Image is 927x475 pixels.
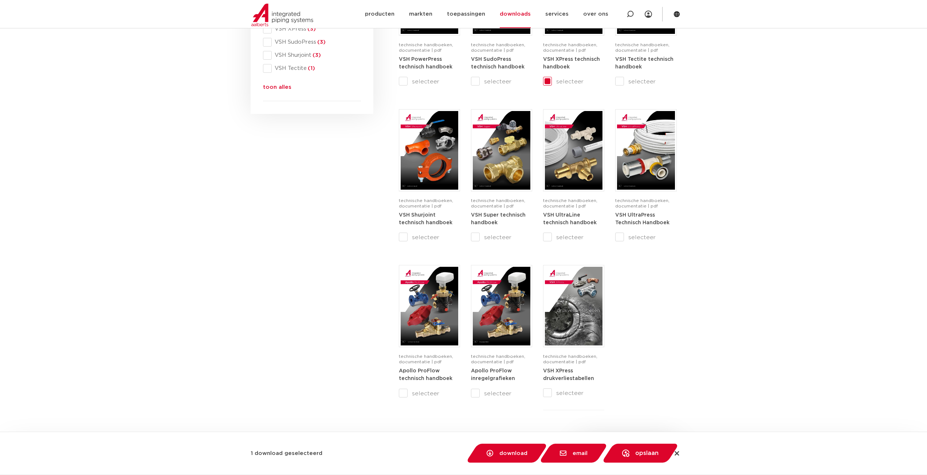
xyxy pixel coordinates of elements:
[399,233,460,242] label: selecteer
[263,83,291,95] button: toon alles
[543,56,600,70] a: VSH XPress technisch handboek
[543,368,594,381] a: VSH XPress drukverliestabellen
[543,198,597,208] span: technische handboeken, documentatie | pdf
[615,212,669,226] a: VSH UltraPress Technisch Handboek
[543,368,594,381] strong: VSH XPress drukverliestabellen
[615,43,669,52] span: technische handboeken, documentatie | pdf
[251,451,322,456] strong: 1 download geselecteerd
[543,233,604,242] label: selecteer
[272,52,361,59] span: VSH Shurjoint
[306,26,316,32] span: (3)
[539,444,608,463] a: email
[399,368,452,381] a: Apollo ProFlow technisch handboek
[471,77,532,86] label: selecteer
[471,212,526,226] a: VSH Super technisch handboek
[617,111,675,190] img: VSH-UltraPress_A4TM_5008751_2025_3.0_NL-pdf.jpg
[272,25,361,33] span: VSH XPress
[263,64,361,73] div: VSH Tectite(1)
[543,43,597,52] span: technische handboeken, documentatie | pdf
[399,77,460,86] label: selecteer
[543,57,600,70] strong: VSH XPress technisch handboek
[399,213,452,226] strong: VSH Shurjoint technisch handboek
[401,111,458,190] img: VSH-Shurjoint_A4TM_5008731_2024_3.0_EN-pdf.jpg
[545,267,602,345] img: VSH-XPress_PLT_A4_5007629_2024-2.0_NL-pdf.jpg
[615,77,676,86] label: selecteer
[471,368,515,381] strong: Apollo ProFlow inregelgrafieken
[399,389,460,398] label: selecteer
[545,111,602,190] img: VSH-UltraLine_A4TM_5010216_2022_1.0_NL-pdf.jpg
[615,233,676,242] label: selecteer
[543,389,604,397] label: selecteer
[543,212,597,226] a: VSH UltraLine technisch handboek
[471,213,526,226] strong: VSH Super technisch handboek
[635,450,659,456] span: opslaan
[272,65,361,72] span: VSH Tectite
[401,267,458,345] img: Apollo-ProFlow-A4TM_5010004_2022_1.0_NL-1-pdf.jpg
[399,57,452,70] strong: VSH PowerPress technisch handboek
[471,43,525,52] span: technische handboeken, documentatie | pdf
[471,368,515,381] a: Apollo ProFlow inregelgrafieken
[466,444,548,463] a: download
[473,267,530,345] img: Apollo-ProFlow_A4FlowCharts_5009941-2022-1.0_NL-pdf.jpg
[615,213,669,226] strong: VSH UltraPress Technisch Handboek
[399,43,453,52] span: technische handboeken, documentatie | pdf
[399,56,452,70] a: VSH PowerPress technisch handboek
[471,233,532,242] label: selecteer
[263,25,361,33] div: VSH XPress(3)
[399,198,453,208] span: technische handboeken, documentatie | pdf
[499,451,527,456] span: download
[399,368,452,381] strong: Apollo ProFlow technisch handboek
[307,66,315,71] span: (1)
[543,354,597,364] span: technische handboeken, documentatie | pdf
[263,51,361,60] div: VSH Shurjoint(3)
[573,451,588,456] span: email
[615,57,673,70] strong: VSH Tectite technisch handboek
[473,111,530,190] img: VSH-Super_A4TM_5007411-2022-2.1_NL-1-pdf.jpg
[471,354,525,364] span: technische handboeken, documentatie | pdf
[311,52,321,58] span: (3)
[272,39,361,46] span: VSH SudoPress
[471,56,525,70] a: VSH SudoPress technisch handboek
[316,39,326,45] span: (3)
[615,198,669,208] span: technische handboeken, documentatie | pdf
[263,38,361,47] div: VSH SudoPress(3)
[615,56,673,70] a: VSH Tectite technisch handboek
[471,198,525,208] span: technische handboeken, documentatie | pdf
[543,213,597,226] strong: VSH UltraLine technisch handboek
[471,389,532,398] label: selecteer
[543,77,604,86] label: selecteer
[399,354,453,364] span: technische handboeken, documentatie | pdf
[471,57,525,70] strong: VSH SudoPress technisch handboek
[399,212,452,226] a: VSH Shurjoint technisch handboek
